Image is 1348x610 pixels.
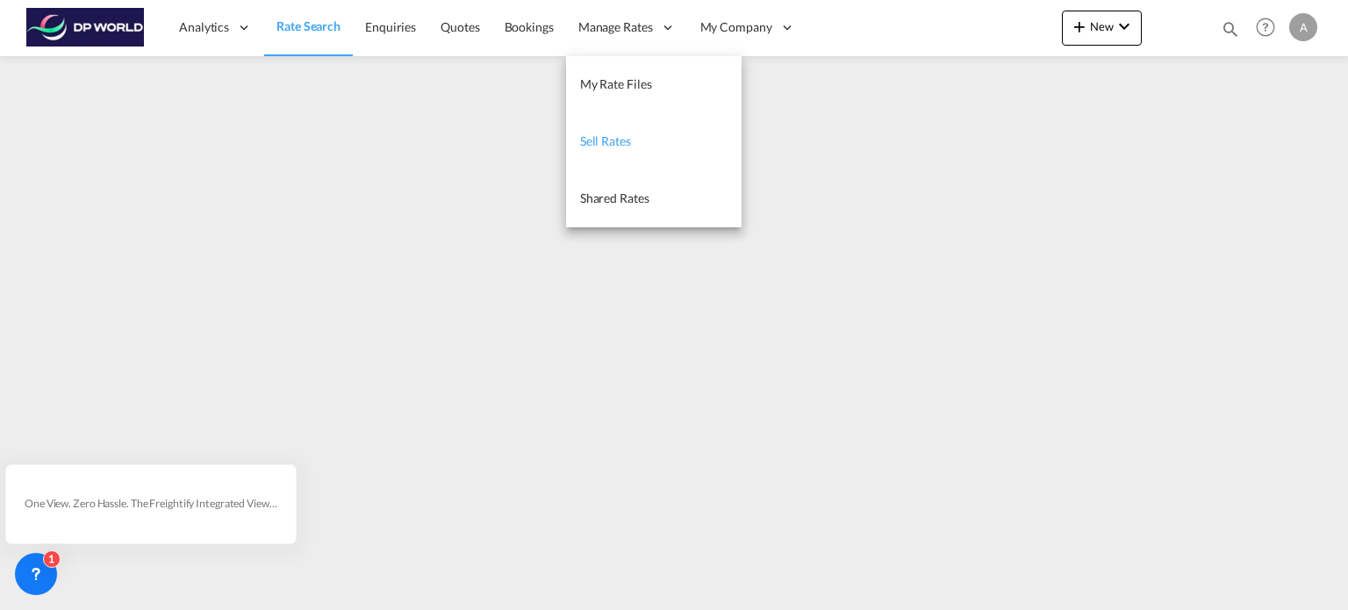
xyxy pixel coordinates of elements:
img: c08ca190194411f088ed0f3ba295208c.png [26,8,145,47]
div: Help [1251,12,1289,44]
div: icon-magnify [1221,19,1240,46]
span: Shared Rates [580,190,649,205]
md-icon: icon-chevron-down [1114,16,1135,37]
a: My Rate Files [566,56,742,113]
md-icon: icon-magnify [1221,19,1240,39]
span: Help [1251,12,1280,42]
span: Bookings [505,19,554,34]
span: My Company [700,18,772,36]
span: Enquiries [365,19,416,34]
span: Rate Search [276,18,341,33]
span: Quotes [441,19,479,34]
span: New [1069,19,1135,33]
button: icon-plus 400-fgNewicon-chevron-down [1062,11,1142,46]
div: A [1289,13,1317,41]
span: Sell Rates [580,133,631,148]
a: Sell Rates [566,113,742,170]
span: My Rate Files [580,76,652,91]
md-icon: icon-plus 400-fg [1069,16,1090,37]
a: Shared Rates [566,170,742,227]
span: Analytics [179,18,229,36]
span: Manage Rates [578,18,653,36]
